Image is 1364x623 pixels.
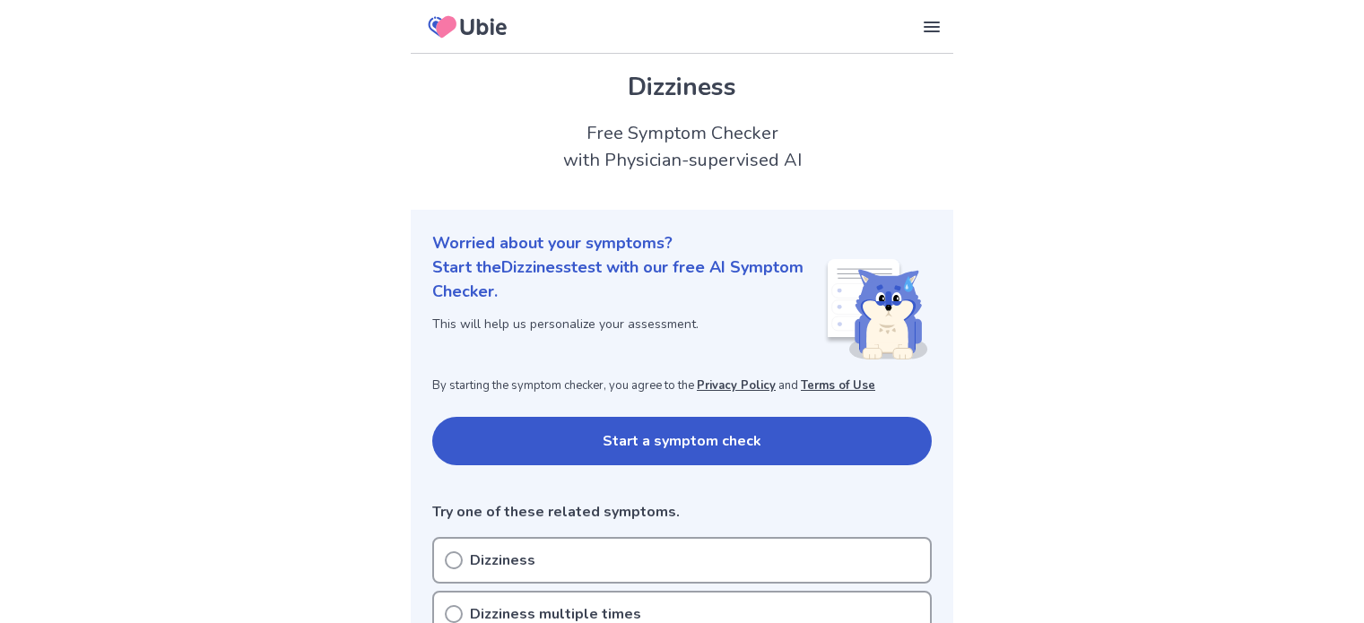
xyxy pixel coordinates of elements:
p: Worried about your symptoms? [432,231,932,255]
button: Start a symptom check [432,417,932,465]
a: Privacy Policy [697,377,776,394]
p: This will help us personalize your assessment. [432,315,824,333]
p: By starting the symptom checker, you agree to the and [432,377,932,395]
p: Dizziness [470,549,535,571]
img: Shiba [824,259,928,359]
h2: Free Symptom Checker with Physician-supervised AI [411,120,953,174]
p: Start the Dizziness test with our free AI Symptom Checker. [432,255,824,304]
a: Terms of Use [801,377,875,394]
h1: Dizziness [432,68,932,106]
p: Try one of these related symptoms. [432,501,932,523]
